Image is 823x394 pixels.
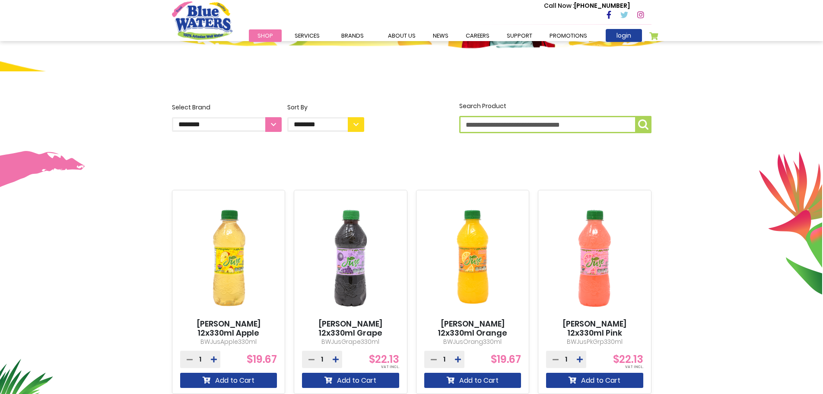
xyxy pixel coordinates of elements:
[287,103,364,112] div: Sort By
[302,337,399,346] p: BWJusGrape330ml
[546,337,643,346] p: BWJusPkGrp330ml
[544,1,630,10] p: [PHONE_NUMBER]
[172,103,282,132] label: Select Brand
[606,29,642,42] a: login
[546,373,643,388] button: Add to Cart
[424,337,521,346] p: BWJusOrang330ml
[459,116,651,133] input: Search Product
[457,29,498,42] a: careers
[287,117,364,132] select: Sort By
[302,319,399,338] a: [PERSON_NAME] 12x330ml Grape
[180,373,277,388] button: Add to Cart
[459,102,651,133] label: Search Product
[424,29,457,42] a: News
[247,352,277,366] span: $19.67
[638,119,648,130] img: search-icon.png
[424,373,521,388] button: Add to Cart
[172,117,282,132] select: Select Brand
[491,352,521,366] span: $19.67
[498,29,541,42] a: support
[172,1,232,39] a: store logo
[424,319,521,338] a: [PERSON_NAME] 12x330ml Orange
[341,32,364,40] span: Brands
[424,198,521,319] img: BW Juse 12x330ml Orange
[544,1,574,10] span: Call Now :
[180,198,277,319] img: BW Juse 12x330ml Apple
[541,29,596,42] a: Promotions
[257,32,273,40] span: Shop
[635,116,651,133] button: Search Product
[369,352,399,366] span: $22.13
[379,29,424,42] a: about us
[613,352,643,366] span: $22.13
[180,337,277,346] p: BWJusApple330ml
[302,198,399,319] img: BW Juse 12x330ml Grape
[295,32,320,40] span: Services
[180,319,277,338] a: [PERSON_NAME] 12x330ml Apple
[302,373,399,388] button: Add to Cart
[546,319,643,347] a: [PERSON_NAME] 12x330ml Pink Grapefruit
[546,198,643,319] img: BW Juse 12x330ml Pink Grapefruit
